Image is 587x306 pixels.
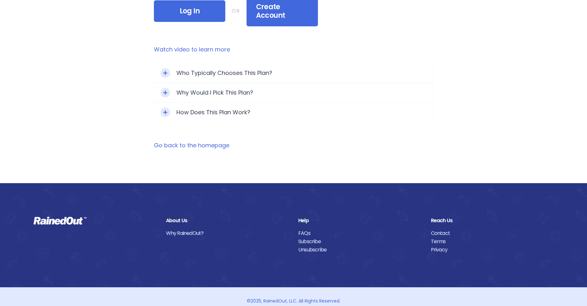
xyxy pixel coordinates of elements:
div: Toggle Expand [161,68,170,78]
a: Subscribe [298,237,421,246]
div: Toggle ExpandWho Typically Chooses This Plan? [154,63,433,83]
div: Reach Us [431,216,554,225]
div: Toggle ExpandHow Does This Plan Work? [154,103,433,122]
a: FAQs [298,229,421,237]
div: OR [232,7,240,15]
div: Log In [154,0,225,22]
div: Help [298,216,421,225]
a: Terms [431,237,554,246]
div: Toggle ExpandWhy Would I Pick This Plan? [154,83,433,102]
div: Toggle Expand [161,88,170,97]
a: Privacy [431,246,554,254]
span: Create Account [256,3,308,20]
div: About Us [166,216,289,225]
a: Watch video to learn more [154,45,433,54]
a: Go back to the homepage [154,141,229,149]
a: Contact [431,229,554,237]
a: Why RainedOut? [166,229,289,237]
span: Log In [163,7,216,16]
div: Toggle Expand [161,108,170,117]
a: Unsubscribe [298,246,421,254]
